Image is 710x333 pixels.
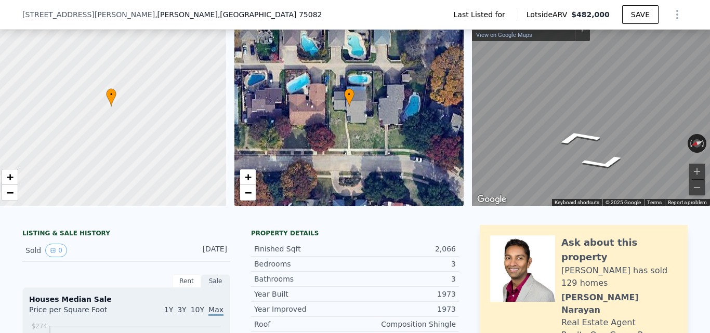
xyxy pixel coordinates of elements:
[29,294,223,304] div: Houses Median Sale
[177,305,186,314] span: 3Y
[164,305,173,314] span: 1Y
[106,88,116,106] div: •
[687,137,707,150] button: Reset the view
[355,244,456,254] div: 2,066
[240,185,256,201] a: Zoom out
[155,9,322,20] span: , [PERSON_NAME]
[355,304,456,314] div: 1973
[606,199,641,205] span: © 2025 Google
[355,274,456,284] div: 3
[25,244,118,257] div: Sold
[561,316,636,329] div: Real Estate Agent
[208,305,223,316] span: Max
[667,4,688,25] button: Show Options
[22,229,230,239] div: LISTING & SALE HISTORY
[567,152,641,174] path: Go West
[251,229,459,237] div: Property details
[22,9,155,20] span: [STREET_ADDRESS][PERSON_NAME]
[181,244,227,257] div: [DATE]
[541,126,615,149] path: Go East
[472,7,710,206] div: Street View
[622,5,659,24] button: SAVE
[355,289,456,299] div: 1973
[45,244,67,257] button: View historical data
[254,319,355,329] div: Roof
[254,274,355,284] div: Bathrooms
[561,291,677,316] div: [PERSON_NAME] Narayan
[344,88,354,106] div: •
[689,164,705,179] button: Zoom in
[355,319,456,329] div: Composition Shingle
[475,193,509,206] img: Google
[29,304,126,321] div: Price per Square Foot
[7,170,14,183] span: +
[344,90,354,99] span: •
[240,169,256,185] a: Zoom in
[472,7,710,206] div: Map
[218,10,322,19] span: , [GEOGRAPHIC_DATA] 75082
[244,186,251,199] span: −
[254,304,355,314] div: Year Improved
[476,32,532,38] a: View on Google Maps
[172,274,201,288] div: Rent
[254,259,355,269] div: Bedrooms
[571,10,610,19] span: $482,000
[106,90,116,99] span: •
[555,199,599,206] button: Keyboard shortcuts
[454,9,509,20] span: Last Listed for
[2,169,18,185] a: Zoom in
[561,264,677,289] div: [PERSON_NAME] has sold 129 homes
[31,323,47,330] tspan: $274
[561,235,677,264] div: Ask about this property
[647,199,662,205] a: Terms (opens in new tab)
[527,9,571,20] span: Lotside ARV
[475,193,509,206] a: Open this area in Google Maps (opens a new window)
[668,199,707,205] a: Report a problem
[688,134,693,153] button: Rotate counterclockwise
[689,180,705,195] button: Zoom out
[701,134,706,153] button: Rotate clockwise
[201,274,230,288] div: Sale
[2,185,18,201] a: Zoom out
[191,305,204,314] span: 10Y
[254,289,355,299] div: Year Built
[355,259,456,269] div: 3
[244,170,251,183] span: +
[7,186,14,199] span: −
[254,244,355,254] div: Finished Sqft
